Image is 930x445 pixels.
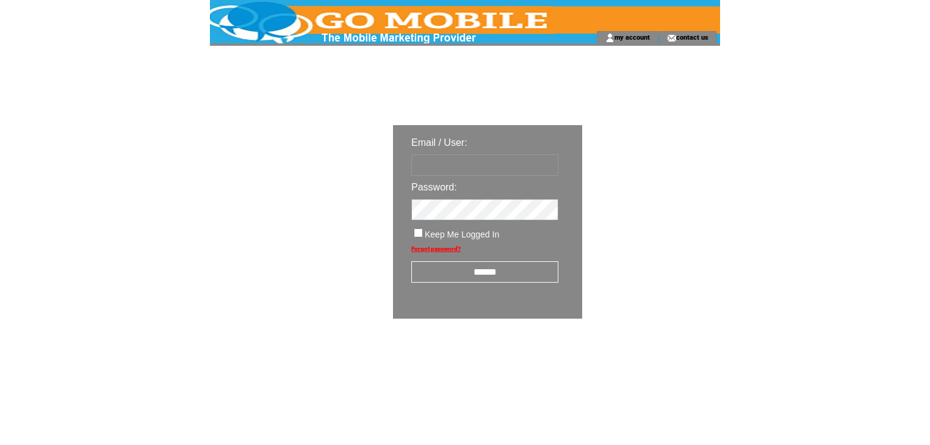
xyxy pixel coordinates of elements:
[425,230,499,239] span: Keep Me Logged In
[618,349,679,364] img: transparent.png;jsessionid=F9EB51207AA91ED43F2767BCF32F5C07
[667,33,676,43] img: contact_us_icon.gif;jsessionid=F9EB51207AA91ED43F2767BCF32F5C07
[676,33,708,41] a: contact us
[411,182,457,192] span: Password:
[615,33,650,41] a: my account
[411,245,461,252] a: Forgot password?
[605,33,615,43] img: account_icon.gif;jsessionid=F9EB51207AA91ED43F2767BCF32F5C07
[411,137,467,148] span: Email / User:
